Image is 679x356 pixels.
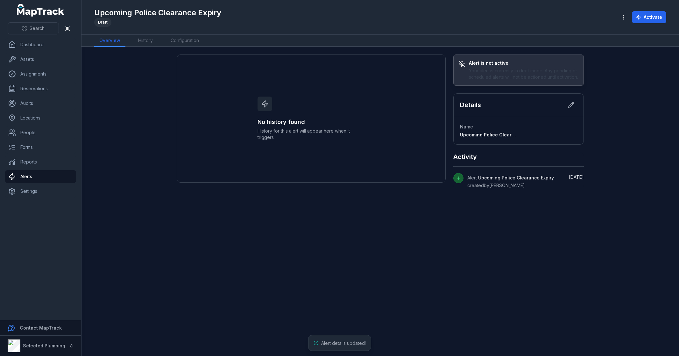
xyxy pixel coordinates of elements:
[453,152,477,161] h2: Activity
[478,175,554,180] span: Upcoming Police Clearance Expiry
[5,53,76,66] a: Assets
[5,170,76,183] a: Alerts
[569,174,584,180] span: [DATE]
[94,8,221,18] h1: Upcoming Police Clearance Expiry
[5,68,76,80] a: Assignments
[20,325,62,331] strong: Contact MapTrack
[5,156,76,168] a: Reports
[469,60,579,66] h3: Alert is not active
[5,126,76,139] a: People
[258,118,364,127] h3: No history found
[5,38,76,51] a: Dashboard
[258,128,364,141] span: History for this alert will appear here when it triggers
[94,35,125,47] a: Overview
[5,112,76,124] a: Locations
[469,68,579,80] div: Your alert is currently in draft mode. Any pending or scheduled alerts will not be actioned until...
[467,175,554,188] span: Alert created by [PERSON_NAME]
[94,18,111,27] div: Draft
[632,11,666,23] button: Activate
[133,35,158,47] a: History
[8,22,59,34] button: Search
[166,35,204,47] a: Configuration
[569,174,584,180] time: 8/18/2025, 2:42:45 PM
[5,185,76,198] a: Settings
[30,25,45,32] span: Search
[5,97,76,110] a: Audits
[17,4,65,17] a: MapTrack
[23,343,65,348] strong: Selected Plumbing
[5,141,76,154] a: Forms
[460,132,538,137] span: Upcoming Police Clearance Expiry
[321,340,366,346] span: Alert details updated!
[5,82,76,95] a: Reservations
[460,124,473,129] span: Name
[460,100,481,109] h2: Details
